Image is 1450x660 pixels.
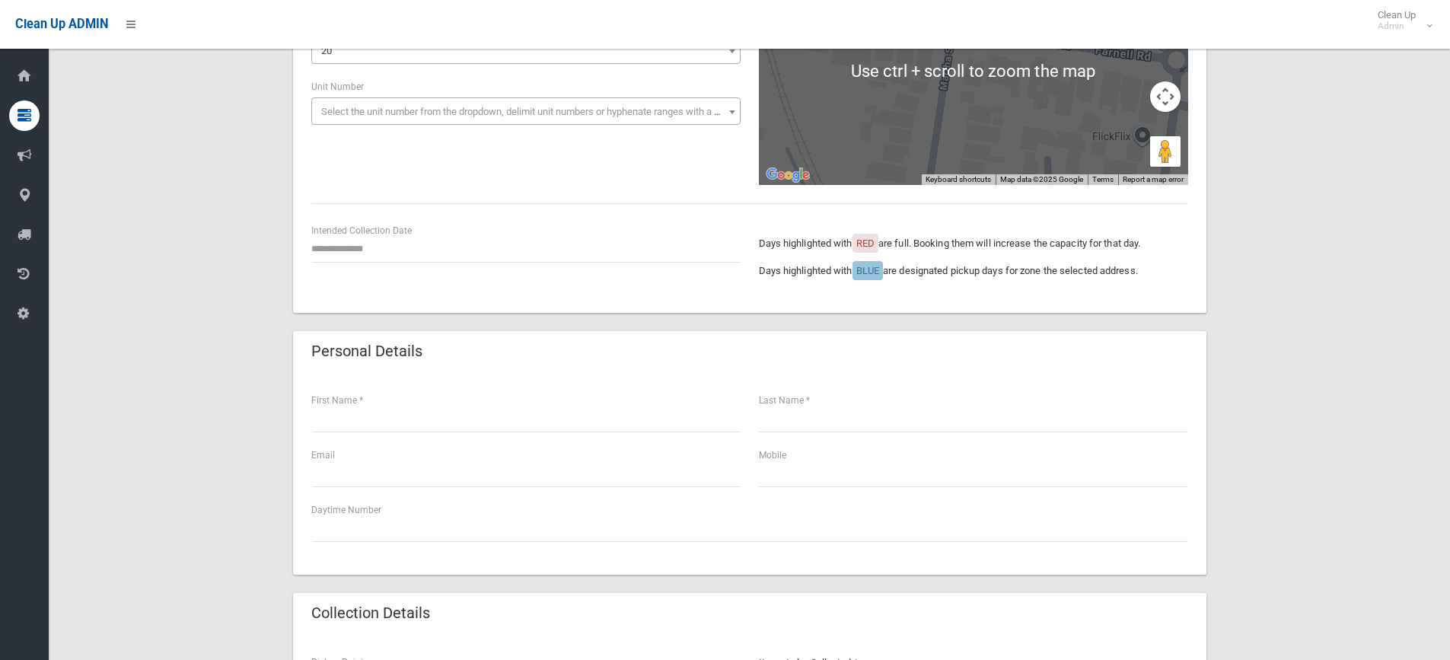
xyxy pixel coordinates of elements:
p: Days highlighted with are full. Booking them will increase the capacity for that day. [759,234,1188,253]
div: 20 Farnell Road, YAGOONA NSW 2199 [973,40,991,65]
span: 20 [321,45,332,56]
span: Select the unit number from the dropdown, delimit unit numbers or hyphenate ranges with a comma [321,106,747,117]
a: Report a map error [1123,175,1184,183]
header: Personal Details [293,336,441,366]
header: Collection Details [293,598,448,628]
button: Drag Pegman onto the map to open Street View [1150,136,1181,167]
span: 20 [315,40,737,62]
p: Days highlighted with are designated pickup days for zone the selected address. [759,262,1188,280]
button: Map camera controls [1150,81,1181,112]
a: Open this area in Google Maps (opens a new window) [763,165,813,185]
span: Clean Up [1370,9,1431,32]
a: Terms (opens in new tab) [1092,175,1114,183]
span: RED [856,238,875,249]
span: BLUE [856,265,879,276]
img: Google [763,165,813,185]
small: Admin [1378,21,1416,32]
button: Keyboard shortcuts [926,174,991,185]
span: 20 [311,37,741,64]
span: Map data ©2025 Google [1000,175,1083,183]
span: Clean Up ADMIN [15,17,108,31]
